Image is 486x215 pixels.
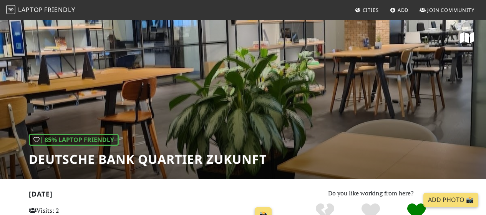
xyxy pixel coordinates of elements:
a: Cities [352,3,382,17]
img: LaptopFriendly [6,5,15,14]
span: Friendly [44,5,75,14]
a: Join Community [416,3,478,17]
span: Cities [363,7,379,13]
div: | 85% Laptop Friendly [29,134,119,146]
span: Add [398,7,409,13]
h1: Deutsche Bank Quartier Zukunft [29,152,267,167]
a: LaptopFriendly LaptopFriendly [6,3,75,17]
span: Laptop [18,5,43,14]
a: Add [387,3,412,17]
p: Do you like working from here? [284,188,458,198]
a: Add Photo 📸 [423,193,478,207]
h2: [DATE] [29,190,275,201]
span: Join Community [427,7,474,13]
